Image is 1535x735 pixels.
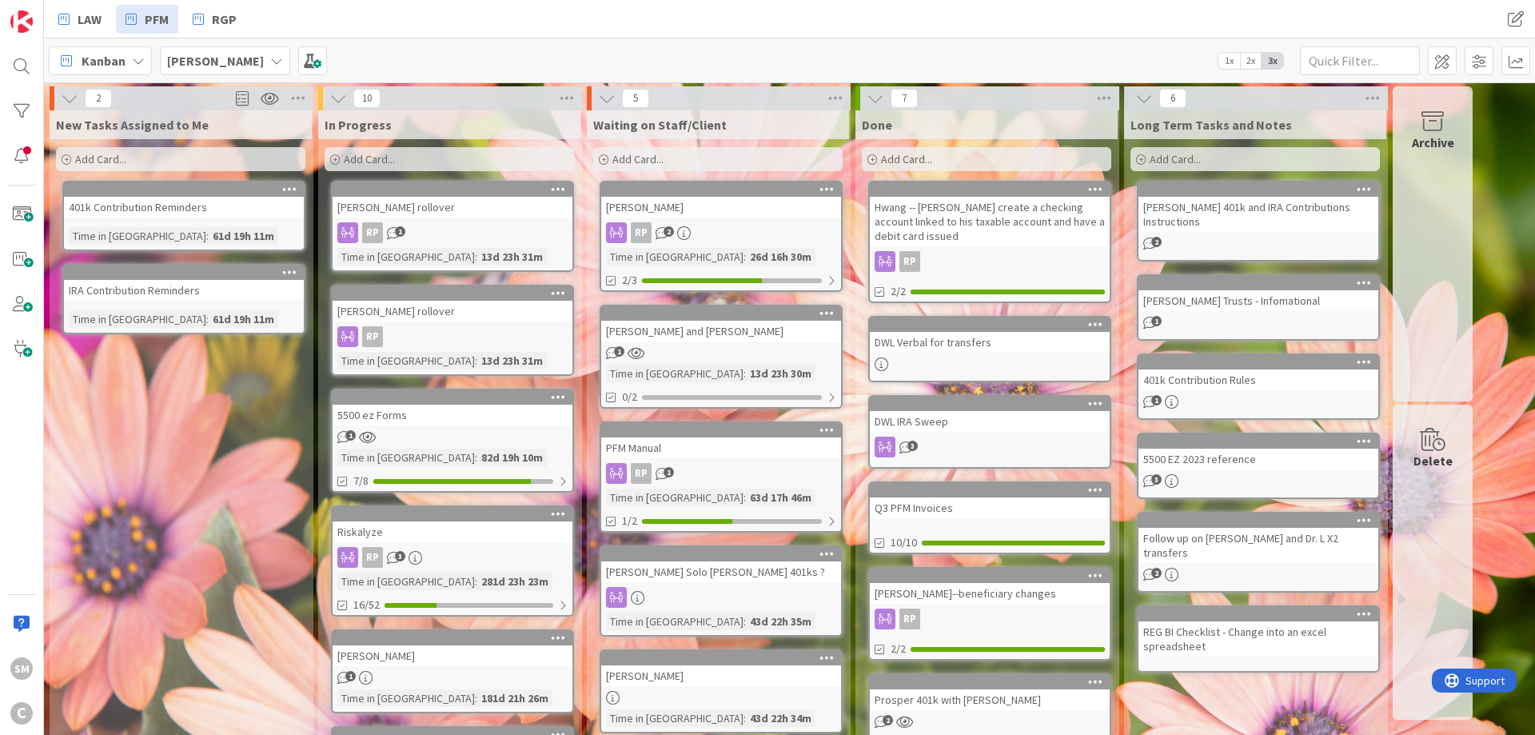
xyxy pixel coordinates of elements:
[331,629,574,713] a: [PERSON_NAME]Time in [GEOGRAPHIC_DATA]:181d 21h 26m
[78,10,102,29] span: LAW
[891,641,906,657] span: 2/2
[601,561,841,582] div: [PERSON_NAME] Solo [PERSON_NAME] 401ks ?
[56,117,209,133] span: New Tasks Assigned to Me
[746,489,815,506] div: 63d 17h 46m
[477,352,547,369] div: 13d 23h 31m
[353,89,381,108] span: 10
[333,182,572,218] div: [PERSON_NAME] rollover
[1138,528,1378,563] div: Follow up on [PERSON_NAME] and Dr. L X2 transfers
[870,609,1110,629] div: RP
[10,657,33,680] div: SM
[631,222,652,243] div: RP
[600,181,843,292] a: [PERSON_NAME]RPTime in [GEOGRAPHIC_DATA]:26d 16h 30m2/3
[612,152,664,166] span: Add Card...
[870,583,1110,604] div: [PERSON_NAME]--beneficiary changes
[64,182,304,218] div: 401k Contribution Reminders
[82,51,126,70] span: Kanban
[883,715,893,725] span: 2
[1240,53,1262,69] span: 2x
[622,389,637,405] span: 0/2
[868,567,1111,661] a: [PERSON_NAME]--beneficiary changesRP2/2
[870,497,1110,518] div: Q3 PFM Invoices
[333,286,572,322] div: [PERSON_NAME] rollover
[477,449,547,466] div: 82d 19h 10m
[881,152,932,166] span: Add Card...
[209,227,278,245] div: 61d 19h 11m
[870,318,1110,353] div: DWL Verbal for transfers
[862,117,892,133] span: Done
[1137,433,1380,499] a: 5500 EZ 2023 reference
[870,483,1110,518] div: Q3 PFM Invoices
[333,631,572,666] div: [PERSON_NAME]
[1412,133,1454,152] div: Archive
[907,441,918,451] span: 3
[337,449,475,466] div: Time in [GEOGRAPHIC_DATA]
[337,689,475,707] div: Time in [GEOGRAPHIC_DATA]
[1151,316,1162,326] span: 1
[345,671,356,681] span: 1
[1137,605,1380,673] a: REG BI Checklist - Change into an excel spreadsheet
[870,332,1110,353] div: DWL Verbal for transfers
[337,248,475,266] div: Time in [GEOGRAPHIC_DATA]
[1130,117,1292,133] span: Long Term Tasks and Notes
[183,5,246,34] a: RGP
[600,305,843,409] a: [PERSON_NAME] and [PERSON_NAME]Time in [GEOGRAPHIC_DATA]:13d 23h 30m0/2
[600,421,843,533] a: PFM ManualRPTime in [GEOGRAPHIC_DATA]:63d 17h 46m1/2
[606,365,744,382] div: Time in [GEOGRAPHIC_DATA]
[333,405,572,425] div: 5500 ez Forms
[622,272,637,289] span: 2/3
[1137,512,1380,593] a: Follow up on [PERSON_NAME] and Dr. L X2 transfers
[333,197,572,218] div: [PERSON_NAME] rollover
[601,197,841,218] div: [PERSON_NAME]
[10,702,33,725] div: C
[614,346,624,357] span: 1
[209,310,278,328] div: 61d 19h 11m
[1137,274,1380,341] a: [PERSON_NAME] Trusts - Infomational
[664,226,674,237] span: 2
[870,251,1110,272] div: RP
[212,10,237,29] span: RGP
[331,389,574,493] a: 5500 ez FormsTime in [GEOGRAPHIC_DATA]:82d 19h 10m7/8
[1137,354,1380,420] a: 401k Contribution Rules
[601,547,841,582] div: [PERSON_NAME] Solo [PERSON_NAME] 401ks ?
[337,573,475,590] div: Time in [GEOGRAPHIC_DATA]
[362,222,383,243] div: RP
[1138,355,1378,390] div: 401k Contribution Rules
[891,89,918,108] span: 7
[1150,152,1201,166] span: Add Card...
[601,321,841,342] div: [PERSON_NAME] and [PERSON_NAME]
[1413,451,1453,470] div: Delete
[475,352,477,369] span: :
[601,423,841,458] div: PFM Manual
[206,310,209,328] span: :
[1151,395,1162,405] span: 1
[331,285,574,376] a: [PERSON_NAME] rolloverRPTime in [GEOGRAPHIC_DATA]:13d 23h 31m
[337,352,475,369] div: Time in [GEOGRAPHIC_DATA]
[49,5,111,34] a: LAW
[600,545,843,637] a: [PERSON_NAME] Solo [PERSON_NAME] 401ks ?Time in [GEOGRAPHIC_DATA]:43d 22h 35m
[606,613,744,630] div: Time in [GEOGRAPHIC_DATA]
[331,505,574,617] a: RiskalyzeRPTime in [GEOGRAPHIC_DATA]:281d 23h 23m16/52
[10,10,33,33] img: Visit kanbanzone.com
[606,248,744,266] div: Time in [GEOGRAPHIC_DATA]
[1218,53,1240,69] span: 1x
[475,248,477,266] span: :
[34,2,73,22] span: Support
[475,449,477,466] span: :
[1138,621,1378,657] div: REG BI Checklist - Change into an excel spreadsheet
[64,266,304,301] div: IRA Contribution Reminders
[395,226,405,237] span: 1
[744,709,746,727] span: :
[622,513,637,529] span: 1/2
[899,609,920,629] div: RP
[333,645,572,666] div: [PERSON_NAME]
[362,326,383,347] div: RP
[744,365,746,382] span: :
[69,227,206,245] div: Time in [GEOGRAPHIC_DATA]
[606,489,744,506] div: Time in [GEOGRAPHIC_DATA]
[870,397,1110,432] div: DWL IRA Sweep
[601,437,841,458] div: PFM Manual
[167,53,264,69] b: [PERSON_NAME]
[116,5,178,34] a: PFM
[333,547,572,568] div: RP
